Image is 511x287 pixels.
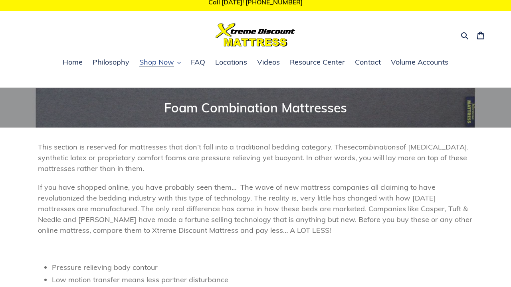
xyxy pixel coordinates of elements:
a: Resource Center [286,57,349,69]
a: Philosophy [89,57,133,69]
a: Videos [253,57,284,69]
span: Home [63,57,83,67]
span: Volume Accounts [391,57,448,67]
span: Contact [355,57,381,67]
span: Resource Center [290,57,345,67]
span: Locations [215,57,247,67]
span: Videos [257,57,280,67]
li: Low motion transfer means less partner disturbance [52,274,473,285]
li: Pressure relieving body contour [52,262,473,273]
span: FAQ [191,57,205,67]
a: Home [59,57,87,69]
span: Philosophy [93,57,129,67]
button: Shop Now [135,57,185,69]
span: Foam Combination Mattresses [164,100,347,116]
a: Contact [351,57,385,69]
a: Volume Accounts [387,57,452,69]
span: If you have shopped online, you have probably seen them… The wave of new mattress companies all c... [38,183,472,235]
a: FAQ [187,57,209,69]
span: Shop Now [139,57,174,67]
span: of [MEDICAL_DATA], synthetic latex or proprietary comfort foams are pressure relieving yet buoyan... [38,142,469,173]
span: combinations [355,142,400,151]
a: Locations [211,57,251,69]
img: Xtreme Discount Mattress [216,23,295,47]
span: This section is reserved for mattresses that don’t fall into a traditional bedding category. These [38,142,355,151]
